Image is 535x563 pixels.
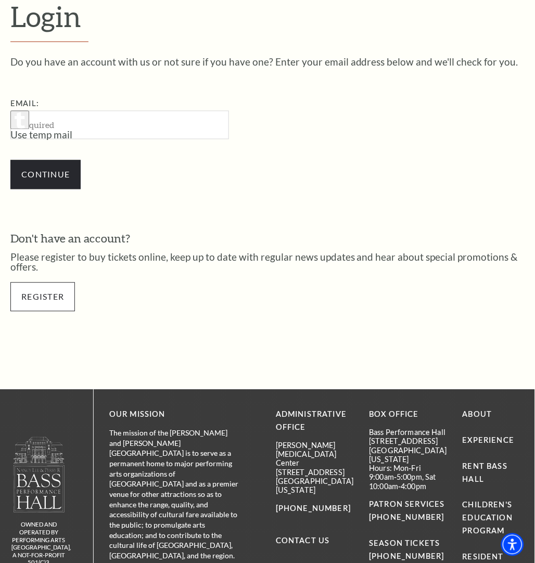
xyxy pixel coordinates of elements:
[463,462,508,484] a: Rent Bass Hall
[463,410,492,419] a: About
[369,498,447,524] p: PATRON SERVICES [PHONE_NUMBER]
[276,408,353,434] p: Administrative Office
[276,503,353,516] p: [PHONE_NUMBER]
[10,231,525,247] h3: Don't have an account?
[10,99,39,108] label: Email:
[463,501,513,535] a: Children's Education Program
[10,283,75,312] a: Register
[10,57,525,67] p: Do you have an account with us or not sure if you have one? Enter your email address below and we...
[276,468,353,477] p: [STREET_ADDRESS]
[109,428,239,561] p: The mission of the [PERSON_NAME] and [PERSON_NAME][GEOGRAPHIC_DATA] is to serve as a permanent ho...
[10,252,525,272] p: Please register to buy tickets online, keep up to date with regular news updates and hear about s...
[463,436,515,445] a: Experience
[276,477,353,495] p: [GEOGRAPHIC_DATA][US_STATE]
[276,441,353,468] p: [PERSON_NAME][MEDICAL_DATA] Center
[369,428,447,437] p: Bass Performance Hall
[10,111,229,139] input: Required
[12,437,66,513] img: owned and operated by Performing Arts Fort Worth, A NOT-FOR-PROFIT 501(C)3 ORGANIZATION
[10,160,81,189] input: Submit button
[369,464,447,491] p: Hours: Mon-Fri 9:00am-5:00pm, Sat 10:00am-4:00pm
[109,408,239,421] p: OUR MISSION
[369,408,447,421] p: BOX OFFICE
[369,437,447,446] p: [STREET_ADDRESS]
[501,533,524,556] div: Accessibility Menu
[369,446,447,465] p: [GEOGRAPHIC_DATA][US_STATE]
[276,536,330,545] a: Contact Us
